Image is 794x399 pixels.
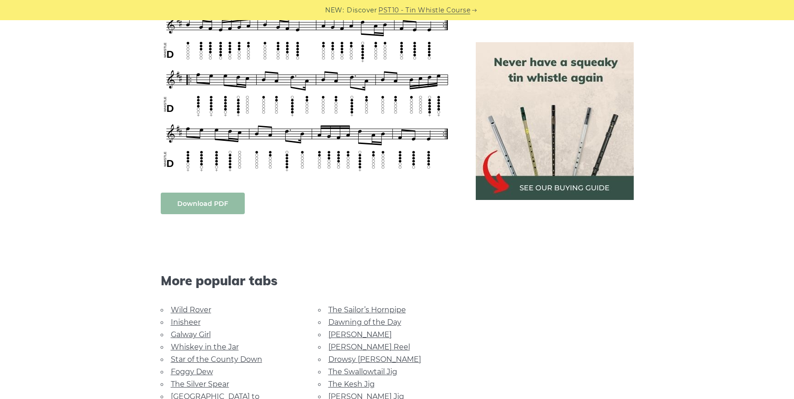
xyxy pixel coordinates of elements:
a: Wild Rover [171,305,211,314]
a: Inisheer [171,318,201,327]
a: Whiskey in the Jar [171,343,239,351]
a: The Sailor’s Hornpipe [328,305,406,314]
span: Discover [347,5,377,16]
a: Download PDF [161,193,245,214]
span: NEW: [325,5,344,16]
a: The Kesh Jig [328,380,375,388]
a: Dawning of the Day [328,318,401,327]
img: tin whistle buying guide [476,42,634,200]
a: [PERSON_NAME] [328,330,392,339]
a: The Silver Spear [171,380,229,388]
a: Foggy Dew [171,367,213,376]
a: Star of the County Down [171,355,262,364]
a: The Swallowtail Jig [328,367,397,376]
a: PST10 - Tin Whistle Course [378,5,470,16]
span: More popular tabs [161,273,454,288]
a: Galway Girl [171,330,211,339]
a: Drowsy [PERSON_NAME] [328,355,421,364]
a: [PERSON_NAME] Reel [328,343,410,351]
